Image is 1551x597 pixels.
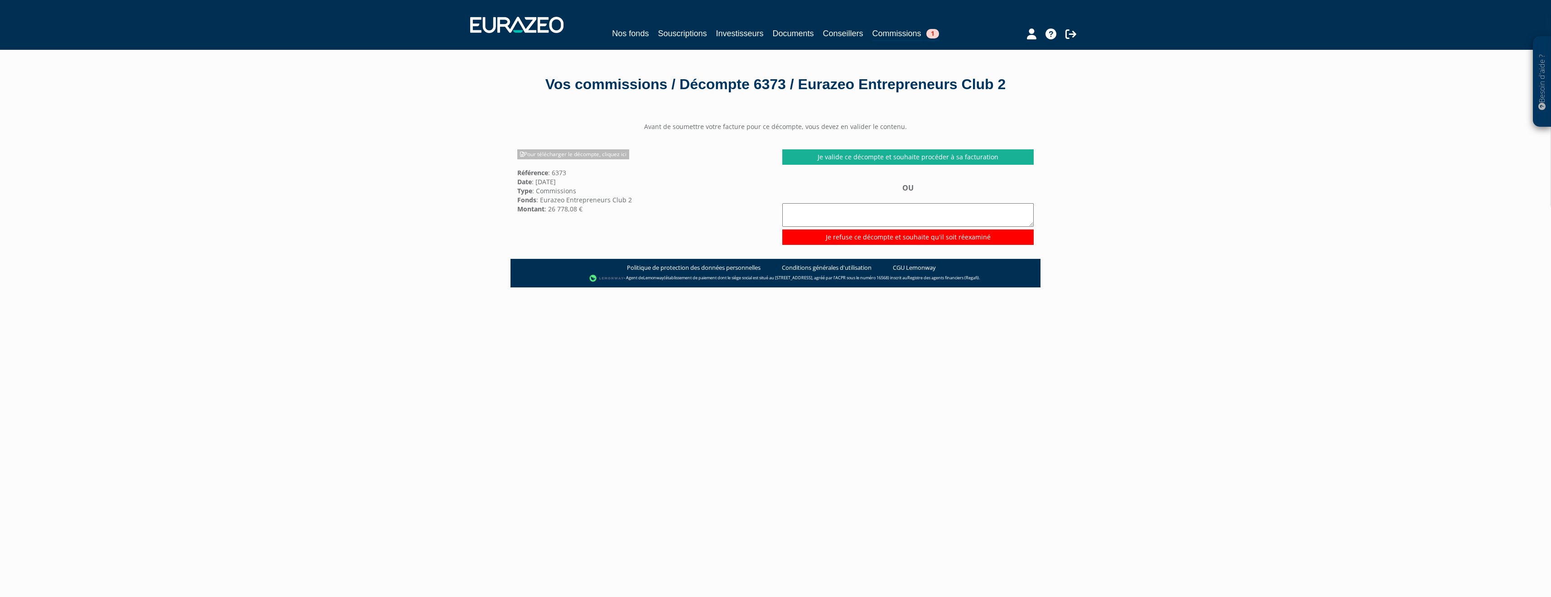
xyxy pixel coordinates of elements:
[893,263,936,272] a: CGU Lemonway
[782,183,1034,245] div: OU
[926,29,939,38] span: 1
[517,196,536,204] strong: Fonds
[907,275,979,281] a: Registre des agents financiers (Regafi)
[658,27,707,40] a: Souscriptions
[511,122,1040,131] center: Avant de soumettre votre facture pour ce décompte, vous devez en valider le contenu.
[627,263,761,272] a: Politique de protection des données personnelles
[823,27,863,40] a: Conseillers
[872,27,939,41] a: Commissions1
[517,205,544,213] strong: Montant
[517,186,532,195] strong: Type
[517,149,629,159] a: Pour télécharger le décompte, cliquez ici
[612,27,649,40] a: Nos fonds
[643,275,664,281] a: Lemonway
[782,263,872,272] a: Conditions générales d'utilisation
[782,149,1034,165] a: Je valide ce décompte et souhaite procéder à sa facturation
[517,177,532,186] strong: Date
[1537,41,1547,123] p: Besoin d'aide ?
[716,27,763,40] a: Investisseurs
[517,74,1034,95] div: Vos commissions / Décompte 6373 / Eurazeo Entrepreneurs Club 2
[511,149,775,214] div: : 6373 : [DATE] : Commissions : Eurazeo Entrepreneurs Club 2 : 26 778,08 €
[589,274,624,283] img: logo-lemonway.png
[517,168,548,177] strong: Référence
[470,17,564,33] img: 1732889491-logotype_eurazeo_blanc_rvb.png
[520,274,1031,283] div: - Agent de (établissement de paiement dont le siège social est situé au [STREET_ADDRESS], agréé p...
[773,27,814,40] a: Documents
[782,229,1034,245] input: Je refuse ce décompte et souhaite qu'il soit réexaminé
